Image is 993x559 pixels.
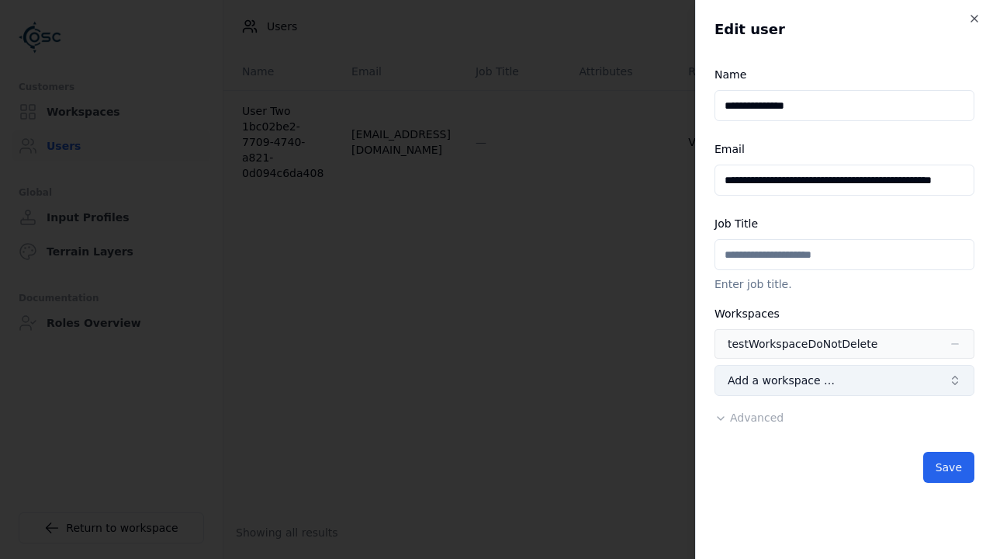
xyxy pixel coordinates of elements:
[714,307,780,320] label: Workspaces
[714,217,758,230] label: Job Title
[714,410,784,425] button: Advanced
[714,19,974,40] h2: Edit user
[730,411,784,424] span: Advanced
[714,68,746,81] label: Name
[728,373,835,388] span: Add a workspace …
[728,336,877,352] div: testWorkspaceDoNotDelete
[714,143,745,155] label: Email
[714,276,974,292] p: Enter job title.
[923,452,974,483] button: Save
